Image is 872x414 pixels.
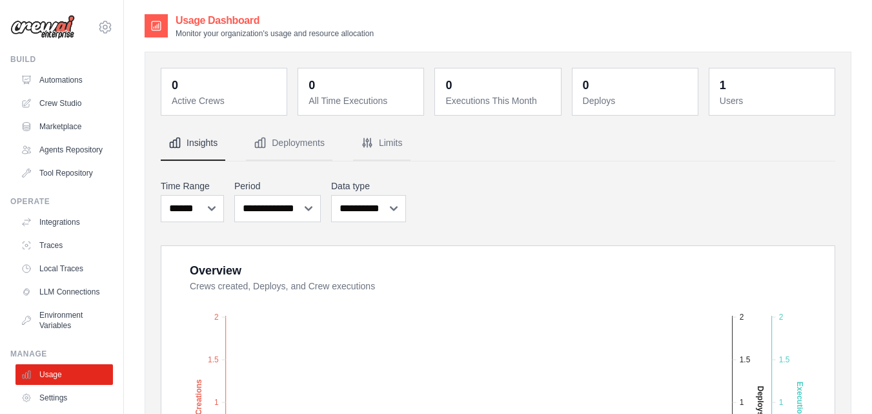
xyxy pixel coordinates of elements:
dt: Crews created, Deploys, and Crew executions [190,280,819,293]
div: 0 [445,76,452,94]
a: Integrations [15,212,113,233]
dt: Active Crews [172,94,279,107]
div: Build [10,54,113,65]
img: Logo [10,15,75,39]
nav: Tabs [161,126,835,161]
a: Crew Studio [15,93,113,114]
dt: Executions This Month [445,94,553,107]
a: Environment Variables [15,305,113,336]
tspan: 2 [740,313,744,322]
div: Overview [190,262,241,280]
div: 0 [309,76,315,94]
a: Usage [15,364,113,385]
div: Manage [10,349,113,359]
tspan: 2 [779,313,784,322]
dt: Deploys [583,94,690,107]
button: Deployments [246,126,332,161]
label: Time Range [161,180,224,192]
label: Period [234,180,321,192]
a: Traces [15,235,113,256]
a: Marketplace [15,116,113,137]
a: Agents Repository [15,140,113,160]
a: LLM Connections [15,282,113,302]
div: 0 [172,76,178,94]
h2: Usage Dashboard [176,13,374,28]
label: Data type [331,180,406,192]
div: 0 [583,76,589,94]
a: Local Traces [15,258,113,279]
tspan: 1 [214,398,219,407]
tspan: 1.5 [740,355,751,364]
button: Limits [353,126,411,161]
tspan: 1 [779,398,784,407]
tspan: 1.5 [208,355,219,364]
tspan: 1.5 [779,355,790,364]
a: Automations [15,70,113,90]
p: Monitor your organization's usage and resource allocation [176,28,374,39]
a: Tool Repository [15,163,113,183]
div: Operate [10,196,113,207]
dt: Users [720,94,827,107]
tspan: 2 [214,313,219,322]
a: Settings [15,388,113,408]
tspan: 1 [740,398,744,407]
dt: All Time Executions [309,94,416,107]
div: 1 [720,76,726,94]
button: Insights [161,126,225,161]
